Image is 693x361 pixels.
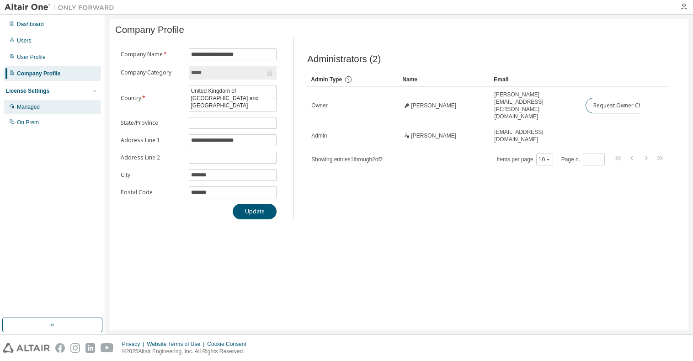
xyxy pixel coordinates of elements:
button: 10 [538,156,551,163]
span: [PERSON_NAME][EMAIL_ADDRESS][PERSON_NAME][DOMAIN_NAME] [494,91,577,120]
div: United Kingdom of [GEOGRAPHIC_DATA] and [GEOGRAPHIC_DATA] [190,86,271,111]
label: Address Line 1 [121,137,183,144]
div: User Profile [17,53,46,61]
div: Users [17,37,31,44]
button: Request Owner Change [586,98,663,113]
label: Postal Code [121,189,183,196]
label: State/Province [121,119,183,127]
div: United Kingdom of [GEOGRAPHIC_DATA] and [GEOGRAPHIC_DATA] [189,85,277,111]
label: Address Line 2 [121,154,183,161]
div: Managed [17,103,40,111]
div: Company Profile [17,70,60,77]
div: Website Terms of Use [147,340,207,348]
div: Name [402,72,486,87]
img: instagram.svg [70,343,80,353]
div: Cookie Consent [207,340,251,348]
label: Company Name [121,51,183,58]
span: [PERSON_NAME] [411,132,456,139]
span: [PERSON_NAME] [411,102,456,109]
span: Page n. [561,154,605,165]
div: License Settings [6,87,49,95]
p: © 2025 Altair Engineering, Inc. All Rights Reserved. [122,348,252,356]
div: On Prem [17,119,39,126]
span: Items per page [497,154,553,165]
button: Update [233,204,277,219]
span: Company Profile [115,25,184,35]
img: youtube.svg [101,343,114,353]
span: [EMAIL_ADDRESS][DOMAIN_NAME] [494,128,577,143]
img: altair_logo.svg [3,343,50,353]
div: Email [494,72,578,87]
img: facebook.svg [55,343,65,353]
span: Owner [311,102,327,109]
img: linkedin.svg [85,343,95,353]
span: Showing entries 1 through 2 of 2 [311,156,383,163]
label: City [121,171,183,179]
div: Privacy [122,340,147,348]
span: Admin [311,132,327,139]
label: Company Category [121,69,183,76]
label: Country [121,95,183,102]
div: Dashboard [17,21,44,28]
span: Admin Type [311,76,342,83]
img: Altair One [5,3,119,12]
span: Administrators (2) [307,54,381,64]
